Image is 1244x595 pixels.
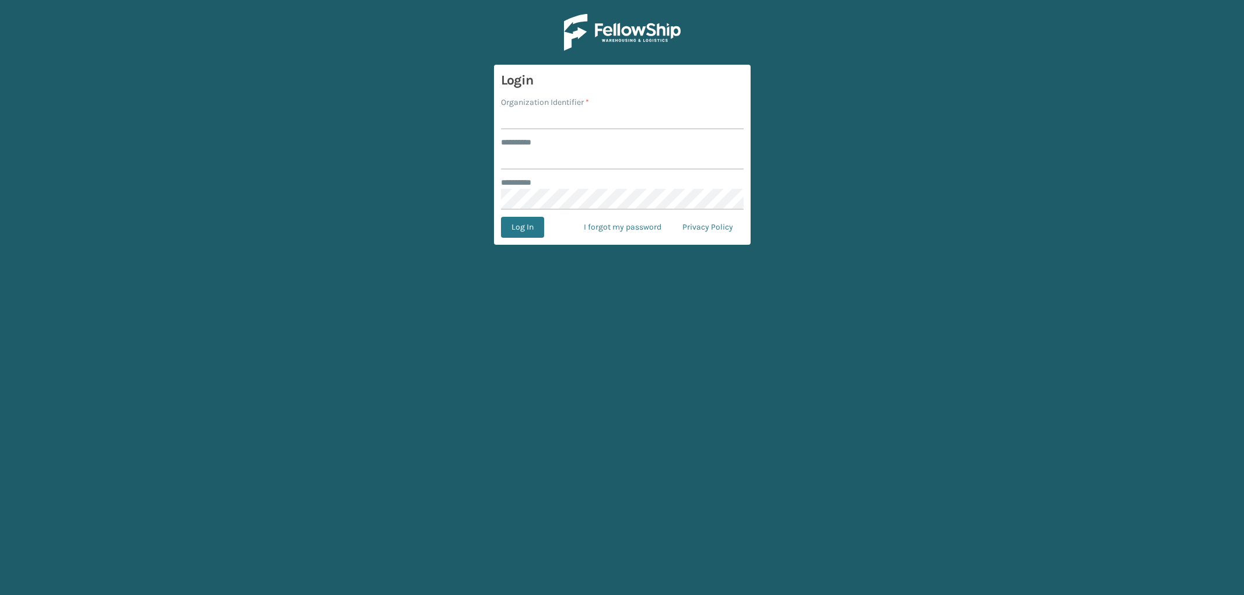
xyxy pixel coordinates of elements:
[501,96,589,108] label: Organization Identifier
[501,72,744,89] h3: Login
[573,217,672,238] a: I forgot my password
[672,217,744,238] a: Privacy Policy
[564,14,681,51] img: Logo
[501,217,544,238] button: Log In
